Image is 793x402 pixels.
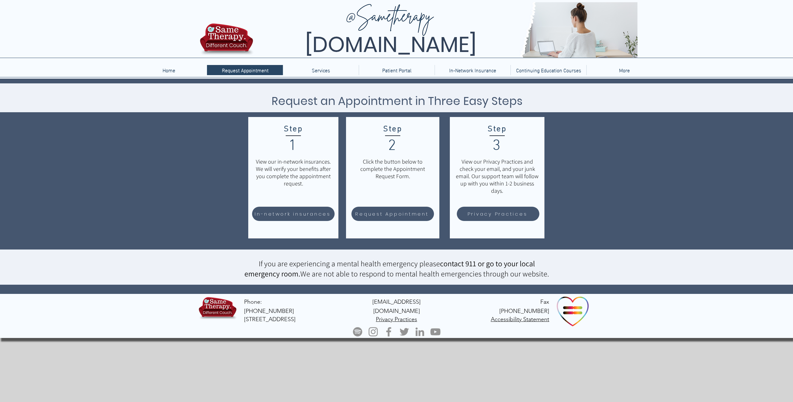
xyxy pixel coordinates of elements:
[207,65,283,75] a: Request Appointment
[510,65,586,75] a: Continuing Education Courses
[468,210,528,217] span: Privacy Practices
[556,294,590,328] img: Ally Organization
[255,2,637,58] img: Same Therapy, Different Couch. TelebehavioralHealth.US
[252,207,335,221] a: In-network insurances
[289,137,297,155] span: 1
[352,158,433,180] p: Click the button below to complete the Appointment Request Form.
[388,137,397,155] span: 2
[283,65,359,75] div: Services
[513,65,584,75] p: Continuing Education Courses
[284,125,303,134] span: Step
[351,326,442,338] ul: Social Bar
[219,65,272,75] p: Request Appointment
[616,65,633,75] p: More
[241,258,553,279] p: If you are experiencing a mental health emergency please We are not able to respond to mental hea...
[383,125,402,134] span: Step
[488,125,506,134] span: Step
[244,258,535,279] span: contact 911 or go to your local emergency room.
[398,326,410,338] img: Twitter
[351,207,434,221] a: Request Appointment
[383,326,395,338] img: Facebook
[414,326,426,338] img: LinkedIn
[244,298,294,314] a: Phone: [PHONE_NUMBER]
[198,23,255,60] img: TBH.US
[159,65,178,75] p: Home
[435,65,510,75] a: In-Network Insurance
[457,207,539,221] a: Privacy Practices
[429,326,442,338] img: YouTube
[359,65,435,75] a: Patient Portal
[367,326,379,338] img: Instagram
[131,65,207,75] a: Home
[372,298,421,314] span: [EMAIL_ADDRESS][DOMAIN_NAME]
[305,29,476,60] span: [DOMAIN_NAME]
[351,326,364,338] img: Spotify
[197,296,238,324] img: TBH.US
[446,65,499,75] p: In-Network Insurance
[131,65,662,75] nav: Site
[455,158,539,194] p: View our Privacy Practices and check your email, and your junk email. Our support team will follo...
[376,315,417,323] a: Privacy Practices
[244,316,296,323] span: [STREET_ADDRESS]
[492,137,501,155] span: 3
[253,158,334,187] p: View our in-network insurances. We will verify your benefits after you complete the appointment r...
[241,93,553,109] h3: Request an Appointment in Three Easy Steps
[379,65,415,75] p: Patient Portal
[491,315,549,323] a: Accessibility Statement
[355,210,429,217] span: Request Appointment
[372,298,421,314] a: [EMAIL_ADDRESS][DOMAIN_NAME]
[309,65,333,75] p: Services
[255,210,331,217] span: In-network insurances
